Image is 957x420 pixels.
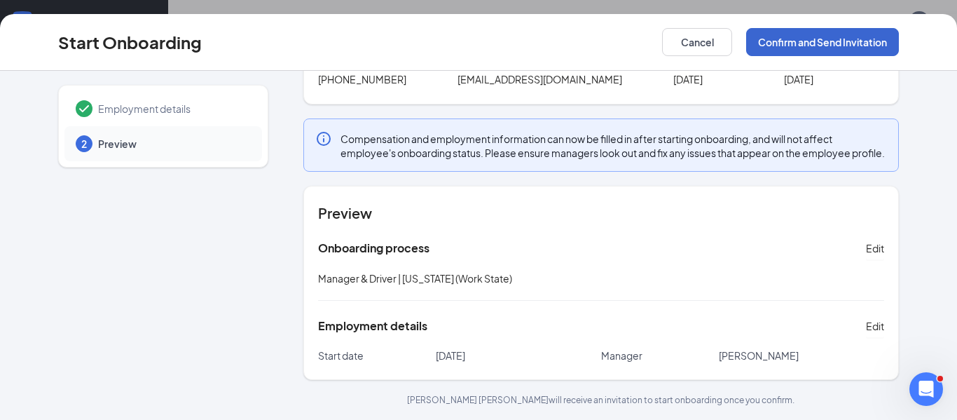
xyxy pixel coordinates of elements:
p: [DATE] [436,348,601,363]
span: Compensation and employment information can now be filled in after starting onboarding, and will ... [340,132,887,160]
svg: Info [315,130,332,147]
h3: Start Onboarding [58,30,202,54]
span: Employment details [98,102,248,116]
p: [PERSON_NAME] [719,348,884,363]
button: Edit [866,237,884,259]
p: Start date [318,348,436,363]
span: Edit [866,319,884,333]
span: Manager & Driver | [US_STATE] (Work State) [318,272,512,285]
span: [DATE] [673,72,703,87]
button: Confirm and Send Invitation [746,28,899,56]
span: 2 [81,137,87,151]
span: [PHONE_NUMBER] [318,72,406,87]
svg: Checkmark [76,100,92,117]
button: Edit [866,315,884,337]
span: [EMAIL_ADDRESS][DOMAIN_NAME] [457,72,622,87]
p: [PERSON_NAME] [PERSON_NAME] will receive an invitation to start onboarding once you confirm. [303,394,899,406]
h4: Preview [318,203,884,223]
iframe: Intercom live chat [909,372,943,406]
span: Edit [866,241,884,255]
span: [DATE] [784,72,813,87]
h5: Onboarding process [318,241,429,256]
p: Manager [601,348,719,363]
h5: Employment details [318,318,427,334]
span: Preview [98,137,248,151]
button: Cancel [662,28,732,56]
